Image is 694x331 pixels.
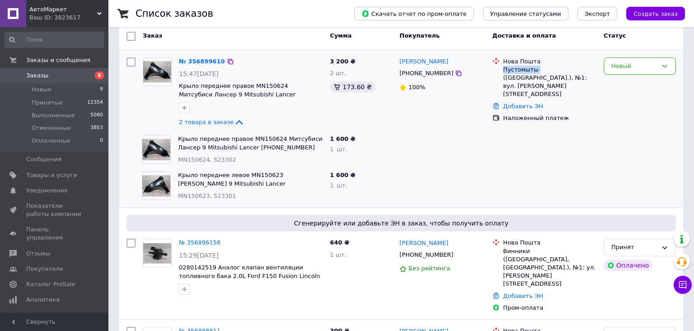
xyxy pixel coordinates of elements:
[633,10,678,17] span: Создать заказ
[87,99,103,107] span: 12354
[604,260,652,271] div: Оплачено
[674,276,692,294] button: Чат с покупателем
[179,239,220,246] a: № 356896158
[100,86,103,94] span: 9
[626,7,685,20] button: Создать заказ
[408,265,450,272] span: Без рейтинга
[26,155,61,163] span: Сообщения
[179,252,219,259] span: 15:29[DATE]
[611,243,657,252] div: Принят
[26,265,63,273] span: Покупатели
[100,137,103,145] span: 0
[179,82,295,106] a: Крыло переднее правое MN150624 Митсубиси Лансер 9 Mitsubishi Lancer [PHONE_NUMBER][DATE][DATE]
[330,70,346,77] span: 2 шт.
[398,249,455,261] div: [PHONE_NUMBER]
[483,7,568,20] button: Управление статусами
[398,67,455,79] div: [PHONE_NUMBER]
[90,111,103,120] span: 5080
[179,119,244,125] a: 2 товара в заказе
[136,8,213,19] h1: Список заказов
[142,139,170,160] img: Фото товару
[178,135,323,159] a: Крыло переднее правое MN150624 Митсубиси Лансер 9 Mitsubishi Lancer [PHONE_NUMBER][DATE][DATE]
[179,264,320,288] a: 0280142519 Аналог клапан вентиляции топливного бака 2.0L Ford F150 Fusion Lincoln MKZ Форд Фьюжн ...
[32,137,70,145] span: Оплаченные
[330,82,375,92] div: 173.60 ₴
[90,124,103,132] span: 3853
[26,225,84,242] span: Панель управления
[399,58,448,66] a: [PERSON_NAME]
[585,10,610,17] span: Экспорт
[178,192,236,199] span: MN150623, 523301
[611,62,657,71] div: Новый
[408,84,425,91] span: 100%
[617,10,685,17] a: Создать заказ
[330,251,346,258] span: 1 шт.
[354,7,474,20] button: Скачать отчет по пром-оплате
[503,66,596,99] div: Пустомыты ([GEOGRAPHIC_DATA].), №1: вул. [PERSON_NAME][STREET_ADDRESS]
[32,124,71,132] span: Отмененные
[130,219,672,228] span: Сгенерируйте или добавьте ЭН в заказ, чтобы получить оплату
[178,156,236,163] span: MN150624, 523302
[330,146,347,153] span: 1 шт.
[143,243,171,264] img: Фото товару
[142,175,170,197] img: Фото товару
[179,119,234,125] span: 2 товара в заказе
[179,58,225,65] a: № 356899610
[32,86,52,94] span: Новые
[503,293,543,299] a: Добавить ЭН
[399,32,440,39] span: Покупатель
[26,280,75,288] span: Каталог ProSale
[503,304,596,312] div: Пром-оплата
[330,172,355,178] span: 1 600 ₴
[26,171,77,179] span: Товары и услуги
[26,249,50,258] span: Отзывы
[330,182,347,189] span: 1 шт.
[143,61,171,82] img: Фото товару
[179,70,219,77] span: 15:47[DATE]
[361,10,467,18] span: Скачать отчет по пром-оплате
[490,10,561,17] span: Управление статусами
[399,239,448,248] a: [PERSON_NAME]
[95,72,104,79] span: 8
[26,187,67,195] span: Уведомления
[503,58,596,66] div: Нова Пошта
[5,32,104,48] input: Поиск
[32,111,75,120] span: Выполненные
[330,239,349,246] span: 640 ₴
[32,99,63,107] span: Принятые
[26,56,90,64] span: Заказы и сообщения
[26,72,48,80] span: Заказы
[26,202,84,218] span: Показатели работы компании
[503,239,596,247] div: Нова Пошта
[604,32,626,39] span: Статус
[26,296,60,304] span: Аналитика
[330,58,355,65] span: 3 200 ₴
[29,14,108,22] div: Ваш ID: 3823617
[492,32,556,39] span: Доставка и оплата
[503,114,596,122] div: Наложенный платеж
[26,311,84,327] span: Инструменты вебмастера и SEO
[143,58,172,86] a: Фото товару
[330,135,355,142] span: 1 600 ₴
[143,32,162,39] span: Заказ
[330,32,352,39] span: Сумма
[577,7,617,20] button: Экспорт
[503,103,543,110] a: Добавить ЭН
[503,247,596,288] div: Винники ([GEOGRAPHIC_DATA], [GEOGRAPHIC_DATA].), №1: ул. [PERSON_NAME][STREET_ADDRESS]
[29,5,97,14] span: АвтоМаркет
[178,172,286,195] a: Крыло переднее левое MN150623 [PERSON_NAME] 9 Mitsubishi Lancer [PHONE_NUMBER][DATE][DATE]
[143,239,172,268] a: Фото товару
